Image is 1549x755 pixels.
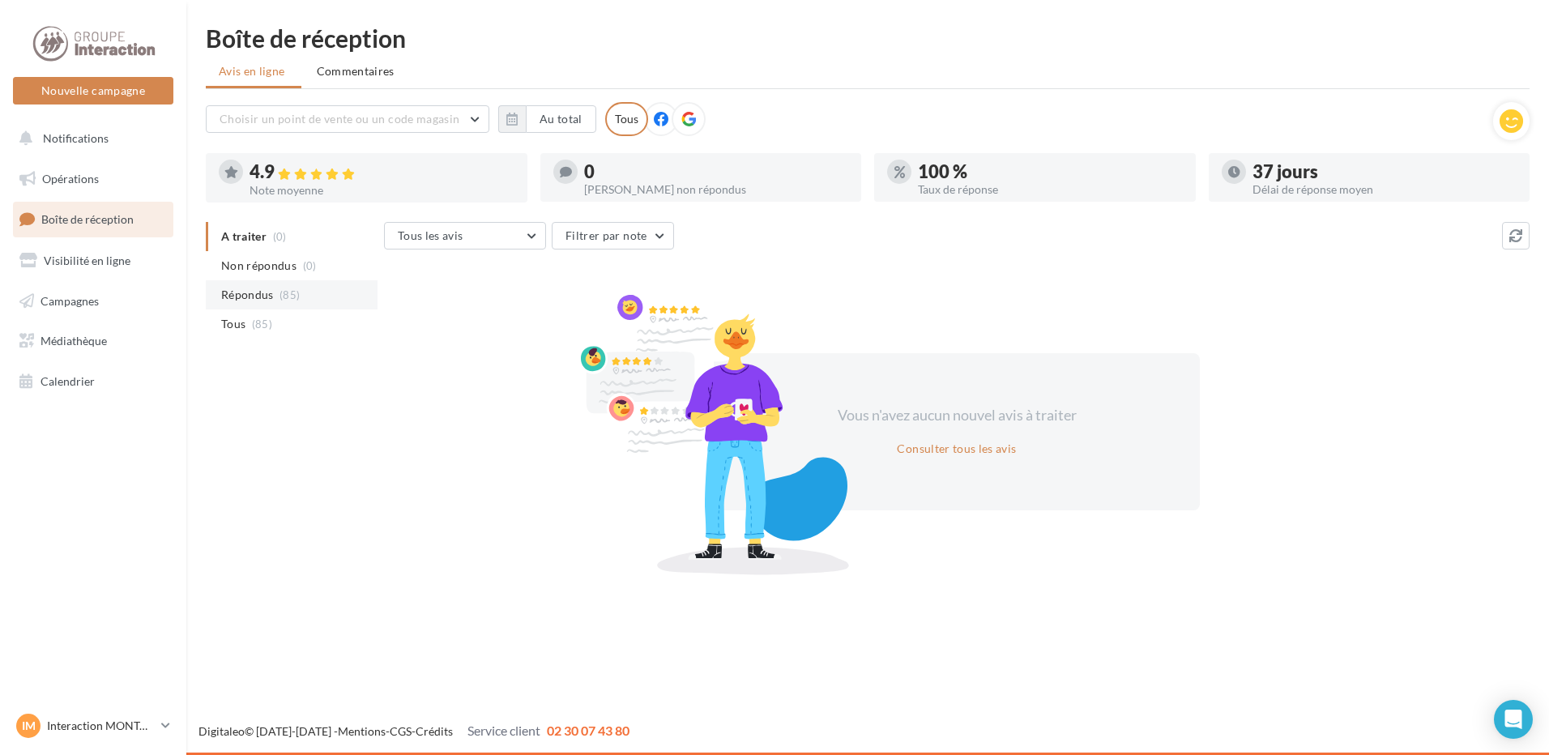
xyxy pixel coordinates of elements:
div: 37 jours [1252,163,1517,181]
span: Opérations [42,172,99,186]
a: Mentions [338,724,386,738]
a: Crédits [416,724,453,738]
a: Boîte de réception [10,202,177,237]
span: (0) [303,259,317,272]
div: Taux de réponse [918,184,1183,195]
span: Choisir un point de vente ou un code magasin [220,112,459,126]
p: Interaction MONTAIGU [47,718,155,734]
span: Service client [467,723,540,738]
button: Au total [498,105,596,133]
button: Nouvelle campagne [13,77,173,105]
a: Médiathèque [10,324,177,358]
a: CGS [390,724,412,738]
span: Commentaires [317,63,395,79]
div: 100 % [918,163,1183,181]
span: Médiathèque [41,334,107,348]
button: Filtrer par note [552,222,674,250]
button: Tous les avis [384,222,546,250]
button: Consulter tous les avis [890,439,1022,459]
div: 4.9 [250,163,514,181]
a: Digitaleo [198,724,245,738]
span: Tous les avis [398,228,463,242]
div: Délai de réponse moyen [1252,184,1517,195]
span: Visibilité en ligne [44,254,130,267]
a: Calendrier [10,365,177,399]
span: (85) [280,288,300,301]
button: Au total [526,105,596,133]
div: Tous [605,102,648,136]
button: Choisir un point de vente ou un code magasin [206,105,489,133]
a: IM Interaction MONTAIGU [13,710,173,741]
div: [PERSON_NAME] non répondus [584,184,849,195]
span: Boîte de réception [41,212,134,226]
a: Visibilité en ligne [10,244,177,278]
a: Campagnes [10,284,177,318]
button: Notifications [10,122,170,156]
div: Open Intercom Messenger [1494,700,1533,739]
span: IM [22,718,36,734]
a: Opérations [10,162,177,196]
div: Boîte de réception [206,26,1530,50]
span: Calendrier [41,374,95,388]
div: 0 [584,163,849,181]
span: Tous [221,316,245,332]
div: Note moyenne [250,185,514,196]
span: Non répondus [221,258,297,274]
span: Notifications [43,131,109,145]
div: Vous n'avez aucun nouvel avis à traiter [817,405,1096,426]
span: Campagnes [41,293,99,307]
span: 02 30 07 43 80 [547,723,629,738]
span: Répondus [221,287,274,303]
span: (85) [252,318,272,331]
span: © [DATE]-[DATE] - - - [198,724,629,738]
